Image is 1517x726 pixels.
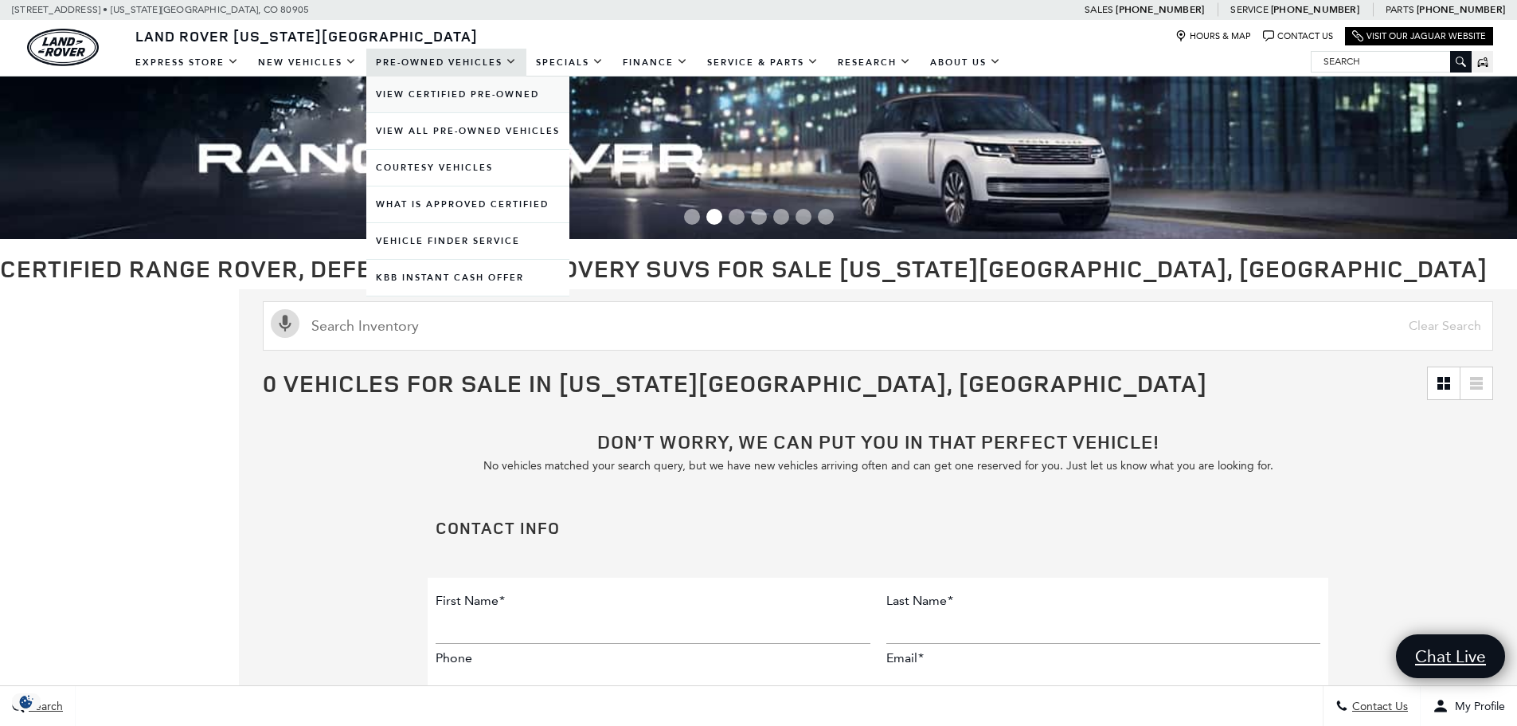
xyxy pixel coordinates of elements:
[751,209,767,225] span: Go to slide 4
[366,223,569,259] a: Vehicle Finder Service
[366,49,526,77] a: Pre-Owned Vehicles
[886,650,924,665] label: Email
[271,309,299,338] svg: Click to toggle on voice search
[1449,700,1505,713] span: My Profile
[773,209,789,225] span: Go to slide 5
[1352,30,1486,42] a: Visit Our Jaguar Website
[126,26,487,45] a: Land Rover [US_STATE][GEOGRAPHIC_DATA]
[126,49,1011,77] nav: Main Navigation
[729,209,745,225] span: Go to slide 3
[526,49,613,77] a: Specials
[8,693,45,710] section: Click to Open Cookie Consent Modal
[27,29,99,66] a: land-rover
[1312,52,1471,71] input: Search
[8,693,45,710] img: Opt-Out Icon
[1396,634,1505,678] a: Chat Live
[366,113,569,149] a: View All Pre-Owned Vehicles
[366,150,569,186] a: Courtesy Vehicles
[886,593,953,608] label: Last Name
[263,367,1207,399] span: 0 Vehicles for Sale in [US_STATE][GEOGRAPHIC_DATA], [GEOGRAPHIC_DATA]
[613,49,698,77] a: Finance
[366,186,569,222] a: What Is Approved Certified
[698,49,828,77] a: Service & Parts
[1421,686,1517,726] button: Open user profile menu
[436,593,505,608] label: First Name
[436,650,472,665] label: Phone
[263,301,1493,351] input: Search Inventory
[1230,4,1268,15] span: Service
[1348,700,1408,713] span: Contact Us
[436,520,1320,536] h2: Contact Info
[366,77,569,112] a: View Certified Pre-Owned
[126,49,248,77] a: EXPRESS STORE
[366,260,569,296] a: KBB Instant Cash Offer
[1386,4,1414,15] span: Parts
[135,26,478,45] span: Land Rover [US_STATE][GEOGRAPHIC_DATA]
[921,49,1011,77] a: About Us
[818,209,834,225] span: Go to slide 7
[12,4,309,15] a: [STREET_ADDRESS] • [US_STATE][GEOGRAPHIC_DATA], CO 80905
[1407,646,1494,667] span: Chat Live
[428,459,1328,473] p: No vehicles matched your search query, but we have new vehicles arriving often and can get one re...
[796,209,811,225] span: Go to slide 6
[1271,3,1359,16] a: [PHONE_NUMBER]
[828,49,921,77] a: Research
[1263,30,1333,42] a: Contact Us
[684,209,700,225] span: Go to slide 1
[248,49,366,77] a: New Vehicles
[1417,3,1505,16] a: [PHONE_NUMBER]
[428,432,1328,451] h2: Don’t worry, we can put you in that perfect vehicle!
[1116,3,1204,16] a: [PHONE_NUMBER]
[706,209,722,225] span: Go to slide 2
[27,29,99,66] img: Land Rover
[1175,30,1251,42] a: Hours & Map
[1085,4,1113,15] span: Sales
